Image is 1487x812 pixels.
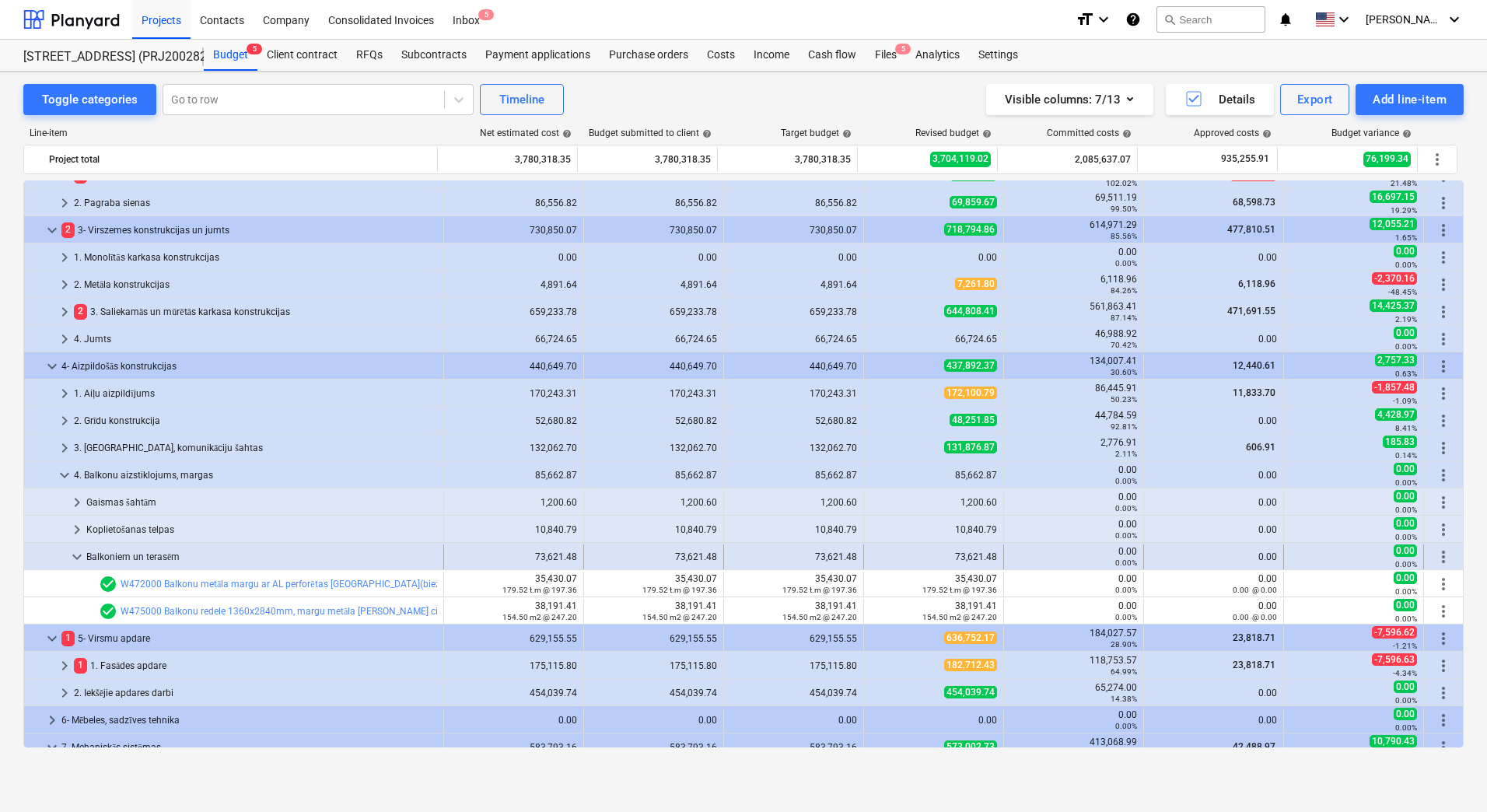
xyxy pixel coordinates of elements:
div: Approved costs [1194,128,1272,138]
small: 8.41% [1395,424,1417,432]
span: More actions [1434,602,1453,621]
div: 1,200.60 [730,497,857,508]
span: help [1399,129,1412,138]
small: 1.65% [1395,233,1417,242]
div: 730,850.07 [730,225,857,236]
span: 11,833.70 [1231,387,1277,398]
i: keyboard_arrow_down [1335,10,1353,29]
div: 66,724.65 [870,334,997,345]
div: Details [1184,89,1255,110]
div: 38,191.41 [590,600,717,622]
div: 10,840.79 [870,524,997,535]
a: Income [744,40,799,71]
small: 154.50 m2 @ 247.20 [782,613,857,621]
div: 44,784.59 [1010,410,1137,432]
div: 0.00 [450,252,577,263]
span: 718,794.86 [944,223,997,236]
div: 85,662.87 [590,470,717,481]
a: Settings [969,40,1027,71]
span: More actions [1434,629,1453,648]
a: Payment applications [476,40,600,71]
div: 0.00 [1150,551,1277,562]
span: 5 [478,9,494,20]
span: search [1163,13,1176,26]
div: 0.00 [1150,334,1277,345]
span: keyboard_arrow_right [68,520,86,539]
div: 38,191.41 [870,600,997,622]
i: keyboard_arrow_down [1094,10,1113,29]
span: 69,859.67 [950,196,997,208]
button: Add line-item [1356,84,1464,115]
div: 10,840.79 [450,524,577,535]
span: 935,255.91 [1219,152,1271,166]
small: 50.23% [1111,395,1137,404]
div: 0.00 [1010,546,1137,568]
small: 0.00% [1395,342,1417,351]
div: 85,662.87 [730,470,857,481]
div: Toggle categories [42,89,138,110]
div: 0.00 [1010,464,1137,486]
small: 0.00% [1395,587,1417,596]
span: More actions [1434,439,1453,457]
div: 0.00 [1150,252,1277,263]
small: 179.52 t.m @ 197.36 [922,586,997,594]
span: 172,100.79 [944,387,997,399]
div: 66,724.65 [450,334,577,345]
span: keyboard_arrow_right [55,656,74,675]
div: Committed costs [1047,128,1132,138]
span: 644,808.41 [944,305,997,317]
div: 3. [GEOGRAPHIC_DATA], komunikāciju šahtas [74,436,437,460]
span: 0.00 [1394,245,1417,257]
div: Balkoniem un terasēm [86,544,437,569]
a: Budget5 [204,40,257,71]
div: 4- Aizpildošās konstrukcijas [61,354,437,379]
span: 0.00 [1394,490,1417,502]
div: 69,511.19 [1010,192,1137,214]
div: 0.00 [590,252,717,263]
span: More actions [1434,248,1453,267]
small: 92.81% [1111,422,1137,431]
div: 1,200.60 [870,497,997,508]
div: Project total [49,147,431,172]
i: Knowledge base [1125,10,1141,29]
div: Budget variance [1331,128,1412,138]
div: 3,780,318.35 [724,147,851,172]
span: edit [593,605,606,618]
span: 477,810.51 [1226,224,1277,235]
button: Timeline [480,84,564,115]
span: keyboard_arrow_right [55,384,74,403]
span: bar_chart [422,578,434,590]
div: 0.00 [1010,600,1137,622]
span: 0.00 [1394,544,1417,557]
span: edit [733,578,746,590]
span: help [699,129,712,138]
div: 4,891.64 [730,279,857,290]
div: 52,680.82 [730,415,857,426]
span: keyboard_arrow_down [43,738,61,757]
div: 0.00 [1150,524,1277,535]
div: 52,680.82 [450,415,577,426]
span: help [979,129,992,138]
small: 85.56% [1111,232,1137,240]
div: 440,649.70 [590,361,717,372]
div: 0.00 [1150,415,1277,426]
div: 440,649.70 [450,361,577,372]
button: Visible columns:7/13 [986,84,1153,115]
span: 0.00 [1394,463,1417,475]
small: -1.09% [1393,397,1417,405]
span: keyboard_arrow_down [68,548,86,566]
span: More actions [1434,493,1453,512]
div: 86,556.82 [590,198,717,208]
a: Cash flow [799,40,866,71]
a: RFQs [347,40,392,71]
div: 2. Pagraba sienas [74,191,437,215]
small: 84.26% [1111,286,1137,295]
div: 0.00 [1010,247,1137,268]
div: 52,680.82 [590,415,717,426]
div: 440,649.70 [730,361,857,372]
div: 730,850.07 [590,225,717,236]
span: keyboard_arrow_down [55,466,74,485]
div: 561,863.41 [1010,301,1137,323]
